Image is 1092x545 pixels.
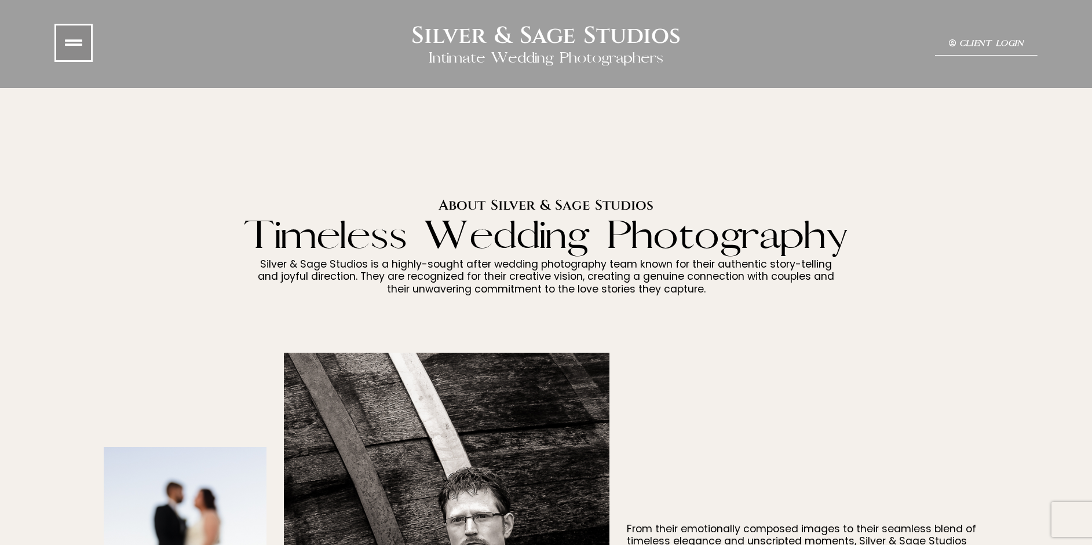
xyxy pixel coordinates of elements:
a: Client Login [935,32,1038,56]
h2: Silver & Sage Studios [411,22,681,50]
h2: Timeless Wedding Photography [202,214,890,258]
h2: About Silver & Sage Studios [54,197,1038,214]
span: Silver & Sage Studios is a highly-sought after wedding photography team known for their authentic... [258,257,834,295]
h2: Intimate Wedding Photographers [429,50,664,67]
span: Client Login [959,39,1024,48]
